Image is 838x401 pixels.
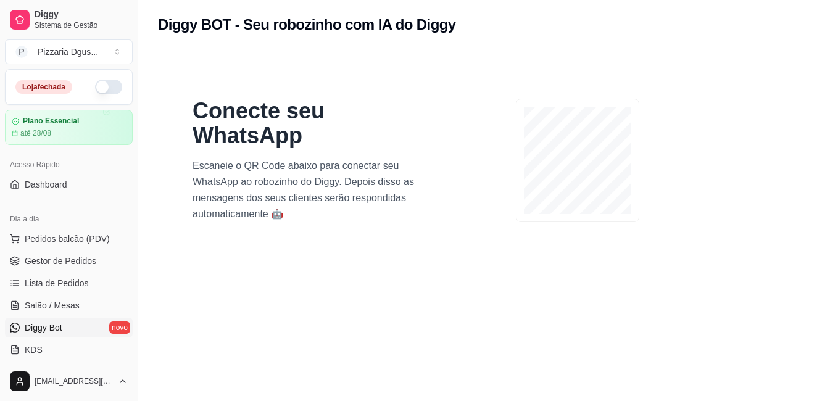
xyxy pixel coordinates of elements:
[35,9,128,20] span: Diggy
[193,99,429,148] h1: Conecte seu WhatsApp
[5,175,133,194] a: Dashboard
[5,340,133,360] a: KDS
[5,229,133,249] button: Pedidos balcão (PDV)
[25,277,89,289] span: Lista de Pedidos
[5,5,133,35] a: DiggySistema de Gestão
[25,233,110,245] span: Pedidos balcão (PDV)
[25,344,43,356] span: KDS
[15,80,72,94] div: Loja fechada
[15,46,28,58] span: P
[193,158,429,222] p: Escaneie o QR Code abaixo para conectar seu WhatsApp ao robozinho do Diggy. Depois disso as mensa...
[23,117,79,126] article: Plano Essencial
[35,20,128,30] span: Sistema de Gestão
[35,376,113,386] span: [EMAIL_ADDRESS][DOMAIN_NAME]
[25,178,67,191] span: Dashboard
[25,255,96,267] span: Gestor de Pedidos
[38,46,98,58] div: Pizzaria Dgus ...
[5,209,133,229] div: Dia a dia
[5,110,133,145] a: Plano Essencialaté 28/08
[5,273,133,293] a: Lista de Pedidos
[5,296,133,315] a: Salão / Mesas
[5,155,133,175] div: Acesso Rápido
[25,321,62,334] span: Diggy Bot
[5,318,133,337] a: Diggy Botnovo
[95,80,122,94] button: Alterar Status
[25,299,80,312] span: Salão / Mesas
[20,128,51,138] article: até 28/08
[5,251,133,271] a: Gestor de Pedidos
[5,39,133,64] button: Select a team
[158,15,456,35] h2: Diggy BOT - Seu robozinho com IA do Diggy
[5,366,133,396] button: [EMAIL_ADDRESS][DOMAIN_NAME]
